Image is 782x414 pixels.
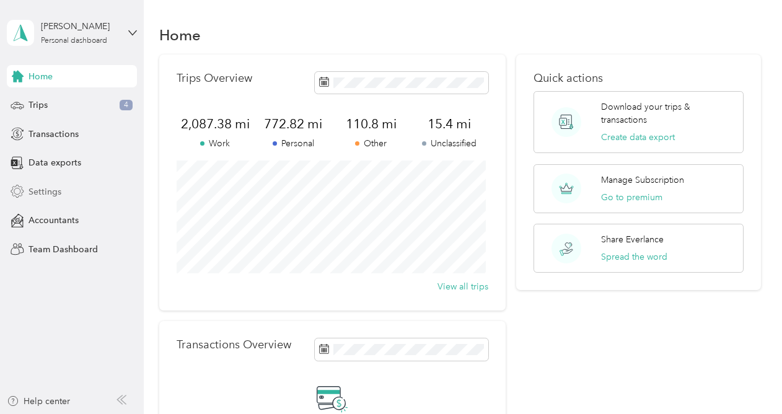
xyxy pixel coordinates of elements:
div: Personal dashboard [41,37,107,45]
button: Create data export [601,131,675,144]
p: Transactions Overview [177,338,291,351]
button: Spread the word [601,250,667,263]
p: Unclassified [410,137,488,150]
p: Manage Subscription [601,174,684,187]
p: Work [177,137,255,150]
p: Download your trips & transactions [601,100,734,126]
p: Other [332,137,410,150]
span: 4 [120,100,133,111]
h1: Home [159,29,201,42]
span: 15.4 mi [410,115,488,133]
span: 2,087.38 mi [177,115,255,133]
button: View all trips [437,280,488,293]
p: Share Everlance [601,233,664,246]
button: Go to premium [601,191,662,204]
span: 772.82 mi [254,115,332,133]
span: Team Dashboard [29,243,98,256]
span: Home [29,70,53,83]
div: [PERSON_NAME] [41,20,118,33]
span: Trips [29,99,48,112]
button: Help center [7,395,70,408]
span: Accountants [29,214,79,227]
iframe: Everlance-gr Chat Button Frame [713,345,782,414]
span: Transactions [29,128,79,141]
span: 110.8 mi [332,115,410,133]
p: Quick actions [534,72,743,85]
p: Personal [254,137,332,150]
span: Settings [29,185,61,198]
span: Data exports [29,156,81,169]
p: Trips Overview [177,72,252,85]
